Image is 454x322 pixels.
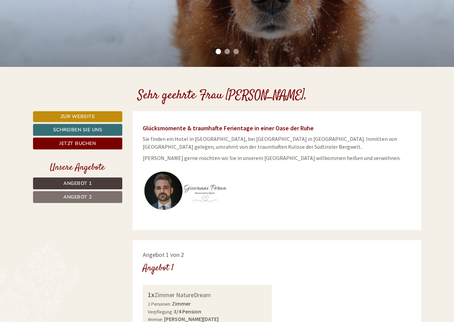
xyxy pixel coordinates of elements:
span: Angebot 1 von 2 [143,251,184,259]
span: Angebot 1 [63,180,92,187]
b: 3/4 Pension [174,308,201,315]
button: Senden [228,180,268,192]
div: Sonntag [119,2,150,13]
img: user-135.jpg [143,165,228,216]
small: 15:13 [99,128,258,133]
div: Guten Tag liebe Frau [PERSON_NAME], danke für Ihre geschätzte Frage. Gerne können wir Ihnen mitte... [95,4,263,134]
p: [PERSON_NAME] gerne möchten wir Sie in unserem [GEOGRAPHIC_DATA] willkommen heißen und verwöhnen. [143,154,411,162]
h1: Sehr geehrte Frau [PERSON_NAME], [138,89,307,103]
b: 1x [148,290,155,299]
span: Angebot 2 [63,194,92,200]
div: Angebot 1 [143,262,174,275]
div: Unsere Angebote [33,161,123,174]
b: Zimmer [172,300,191,307]
div: Zimmer NatureDream [148,290,267,300]
a: Schreiben Sie uns [33,124,123,136]
a: Zur Website [33,111,123,122]
small: 2 Personen: [148,301,171,307]
span: Sie finden ein Hotel in [GEOGRAPHIC_DATA], bei [GEOGRAPHIC_DATA] in [GEOGRAPHIC_DATA]. Inmitten v... [143,135,397,150]
a: Jetzt buchen [33,137,123,149]
span: Glücksmomente & traumhafte Ferientage in einer Oase der Ruhe [143,124,314,132]
small: Verpflegung: [148,309,173,315]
